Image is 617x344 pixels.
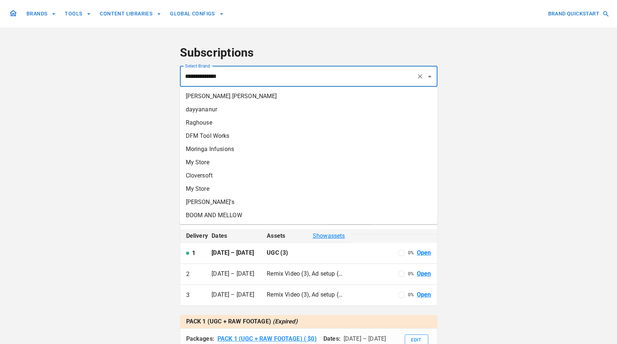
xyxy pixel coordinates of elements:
span: Show assets [313,232,345,240]
table: active packages table [180,315,437,329]
button: GLOBAL CONFIGS [167,7,227,21]
p: 2 [186,270,189,279]
p: Dates: [323,334,341,343]
p: Remix Video (3), Ad setup (4), Ad campaign optimisation (2) [267,291,345,299]
td: [DATE] – [DATE] [206,285,261,306]
a: Open [417,291,431,299]
p: 3 [186,291,189,300]
li: DFM Tool Works [180,129,437,143]
span: (Expired) [273,318,298,325]
li: BOOM AND MELLOW [180,209,437,222]
p: 0 % [408,270,414,277]
a: Open [417,249,431,257]
p: 0 % [408,291,414,298]
p: 1 [192,249,195,258]
button: BRAND QUICKSTART [545,7,611,21]
div: Assets [267,232,345,240]
li: Heckin' Unicorn [180,222,437,235]
button: BRANDS [24,7,59,21]
li: [PERSON_NAME].[PERSON_NAME] [180,90,437,103]
li: My Store [180,182,437,196]
label: Select Brand [185,63,210,69]
button: TOOLS [62,7,94,21]
th: PACK 1 (UGC + RAW FOOTAGE) [180,315,437,329]
p: 0 % [408,250,414,256]
button: CONTENT LIBRARIES [97,7,164,21]
li: My Store [180,156,437,169]
li: Moringa Infusions [180,143,437,156]
p: UGC (3) [267,249,345,257]
li: Raghouse [180,116,437,129]
td: [DATE] – [DATE] [206,243,261,264]
p: Packages: [186,334,214,343]
a: Open [417,270,431,278]
th: Dates [206,229,261,243]
th: Delivery [180,229,206,243]
button: Close [425,71,435,82]
p: [DATE] – [DATE] [344,334,386,343]
li: dayyananur [180,103,437,116]
td: [DATE] – [DATE] [206,264,261,285]
li: [PERSON_NAME]'s [180,196,437,209]
p: Remix Video (3), Ad setup (5), Ad campaign optimisation (2) [267,270,345,278]
button: Clear [415,71,425,82]
h4: Subscriptions [180,46,437,60]
li: Cloversoft [180,169,437,182]
a: PACK 1 (UGC + RAW FOOTAGE) ( $0) [217,334,317,343]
